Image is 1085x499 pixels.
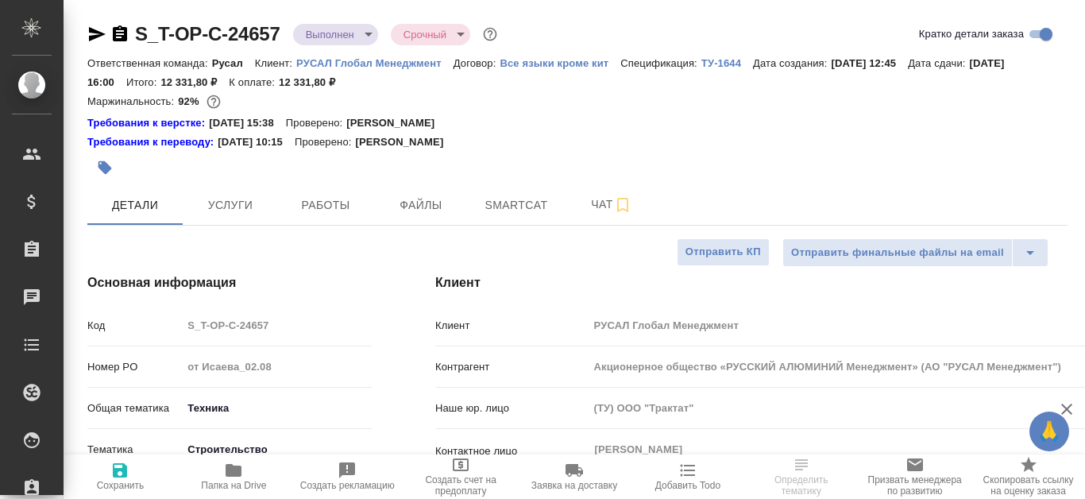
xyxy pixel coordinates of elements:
[391,24,470,45] div: Выполнен
[87,95,178,107] p: Маржинальность:
[203,91,224,112] button: 795.00 RUB;
[685,243,761,261] span: Отправить КП
[87,400,182,416] p: Общая тематика
[87,318,182,334] p: Код
[182,314,372,337] input: Пустое поле
[744,455,858,499] button: Определить тематику
[110,25,129,44] button: Скопировать ссылку
[620,57,701,69] p: Спецификация:
[300,480,395,491] span: Создать рекламацию
[655,480,720,491] span: Добавить Todo
[87,57,212,69] p: Ответственная команда:
[782,238,1013,267] button: Отправить финальные файлы на email
[404,455,518,499] button: Создать счет на предоплату
[296,57,454,69] p: РУСАЛ Глобал Менеджмент
[182,355,372,378] input: Пустое поле
[295,134,356,150] p: Проверено:
[218,134,295,150] p: [DATE] 10:15
[435,443,589,459] p: Контактное лицо
[981,474,1075,497] span: Скопировать ссылку на оценку заказа
[435,359,589,375] p: Контрагент
[160,76,229,88] p: 12 331,80 ₽
[87,359,182,375] p: Номер PO
[64,455,177,499] button: Сохранить
[177,455,291,499] button: Папка на Drive
[346,115,446,131] p: [PERSON_NAME]
[480,24,500,44] button: Доп статусы указывают на важность/срочность заказа
[301,28,359,41] button: Выполнен
[279,76,347,88] p: 12 331,80 ₽
[832,57,909,69] p: [DATE] 12:45
[135,23,280,44] a: S_T-OP-C-24657
[754,474,848,497] span: Определить тематику
[971,455,1085,499] button: Скопировать ссылку на оценку заказа
[182,436,372,463] div: Строительство
[908,57,969,69] p: Дата сдачи:
[867,474,962,497] span: Призвать менеджера по развитию
[573,195,650,215] span: Чат
[296,56,454,69] a: РУСАЛ Глобал Менеджмент
[478,195,554,215] span: Smartcat
[212,57,255,69] p: Русал
[631,455,744,499] button: Добавить Todo
[87,25,106,44] button: Скопировать ссылку для ЯМессенджера
[255,57,296,69] p: Клиент:
[435,273,1068,292] h4: Клиент
[97,480,145,491] span: Сохранить
[435,400,589,416] p: Наше юр. лицо
[87,134,218,150] a: Требования к переводу:
[613,195,632,215] svg: Подписаться
[291,455,404,499] button: Создать рекламацию
[919,26,1024,42] span: Кратко детали заказа
[87,442,182,458] p: Тематика
[500,56,620,69] a: Все языки кроме кит
[677,238,770,266] button: Отправить КП
[753,57,831,69] p: Дата создания:
[1029,412,1069,451] button: 🙏
[192,195,268,215] span: Услуги
[87,273,372,292] h4: Основная информация
[454,57,500,69] p: Договор:
[209,115,286,131] p: [DATE] 15:38
[286,115,347,131] p: Проверено:
[126,76,160,88] p: Итого:
[178,95,203,107] p: 92%
[435,318,589,334] p: Клиент
[97,195,173,215] span: Детали
[701,57,753,69] p: ТУ-1644
[858,455,971,499] button: Призвать менеджера по развитию
[201,480,266,491] span: Папка на Drive
[87,115,209,131] a: Требования к верстке:
[531,480,617,491] span: Заявка на доставку
[791,244,1004,262] span: Отправить финальные файлы на email
[399,28,451,41] button: Срочный
[355,134,455,150] p: [PERSON_NAME]
[414,474,508,497] span: Создать счет на предоплату
[782,238,1048,267] div: split button
[288,195,364,215] span: Работы
[229,76,279,88] p: К оплате:
[87,134,218,150] div: Нажми, чтобы открыть папку с инструкцией
[87,150,122,185] button: Добавить тэг
[383,195,459,215] span: Файлы
[701,56,753,69] a: ТУ-1644
[518,455,631,499] button: Заявка на доставку
[500,57,620,69] p: Все языки кроме кит
[182,395,372,422] div: Техника
[293,24,378,45] div: Выполнен
[87,115,209,131] div: Нажми, чтобы открыть папку с инструкцией
[1036,415,1063,448] span: 🙏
